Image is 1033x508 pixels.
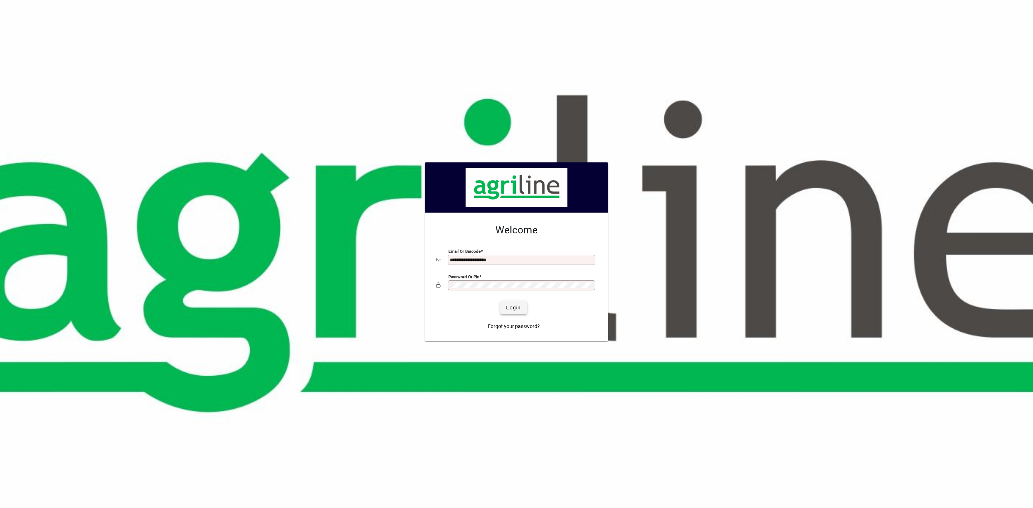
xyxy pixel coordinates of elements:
span: Login [506,304,521,312]
mat-label: Password or Pin [448,274,479,279]
h2: Welcome [436,224,597,236]
button: Login [500,301,527,314]
a: Forgot your password? [485,320,543,333]
span: Forgot your password? [488,323,540,330]
mat-label: Email or Barcode [448,249,481,254]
